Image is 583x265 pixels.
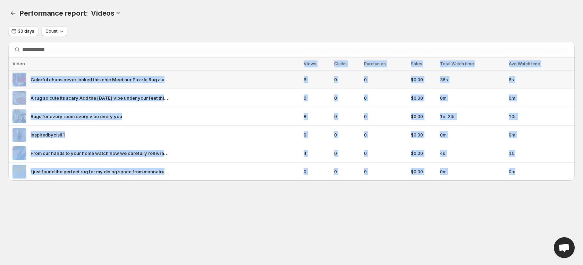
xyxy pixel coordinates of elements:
[334,76,360,83] span: 0
[8,8,18,18] button: Performance report
[364,61,386,66] span: Purchases
[334,168,360,175] span: 0
[411,131,436,138] span: $0.00
[19,9,88,17] span: Performance report:
[440,76,505,83] span: 36s
[364,168,407,175] span: 0
[304,131,330,138] span: 0
[411,150,436,157] span: $0.00
[12,146,26,160] img: From our hands to your home watch how we carefully roll wrap and pack your rug so it arrives safe...
[304,113,330,120] span: 8
[509,113,571,120] span: 10s
[304,61,316,66] span: Views
[509,61,540,66] span: Avg Watch time
[334,131,360,138] span: 0
[440,94,505,101] span: 0m
[364,76,407,83] span: 0
[440,150,505,157] span: 4s
[31,113,122,120] span: Rugs for every room every vibe every you
[554,237,575,258] div: Open chat
[31,131,65,138] span: inspiredbycisil 1
[12,73,26,86] img: Colorful chaos never looked this chic Meet our Puzzle Rug a vibrant masterpiece hand-tufted by sk...
[31,168,169,175] span: I just found the perfect rug for my dining space from mannatrugs instant glow up done Oh did I me...
[334,61,347,66] span: Clicks
[304,76,330,83] span: 6
[364,113,407,120] span: 0
[509,76,571,83] span: 6s
[334,113,360,120] span: 0
[18,28,34,34] span: 30 days
[304,150,330,157] span: 4
[364,94,407,101] span: 0
[411,61,422,66] span: Sales
[31,94,169,101] span: A rug so cute its scary Add the [DATE] vibe under your feet this season
[12,91,26,105] img: A rug so cute its scary Add the Halloween vibe under your feet this season
[411,113,436,120] span: $0.00
[509,131,571,138] span: 0m
[440,113,505,120] span: 1m 24s
[440,131,505,138] span: 0m
[364,131,407,138] span: 0
[304,94,330,101] span: 0
[41,26,67,36] button: Count
[509,168,571,175] span: 0m
[12,128,26,142] img: inspiredbycisil 1
[509,94,571,101] span: 0m
[45,28,58,34] span: Count
[304,168,330,175] span: 0
[31,150,169,157] span: From our hands to your home watch how we carefully roll wrap and pack your rug so it arrives safe...
[411,76,436,83] span: $0.00
[31,76,169,83] span: Colorful chaos never looked this chic Meet our Puzzle Rug a vibrant masterpiece hand-tufted by sk...
[91,9,115,17] h3: Videos
[440,61,474,66] span: Total Watch time
[509,150,571,157] span: 1s
[334,150,360,157] span: 0
[8,26,39,36] button: 30 days
[440,168,505,175] span: 0m
[12,165,26,179] img: I just found the perfect rug for my dining space from mannatrugs instant glow up done Oh did I me...
[334,94,360,101] span: 0
[12,61,25,66] span: Video
[411,168,436,175] span: $0.00
[411,94,436,101] span: $0.00
[364,150,407,157] span: 0
[12,109,26,123] img: Rugs for every room every vibe every you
